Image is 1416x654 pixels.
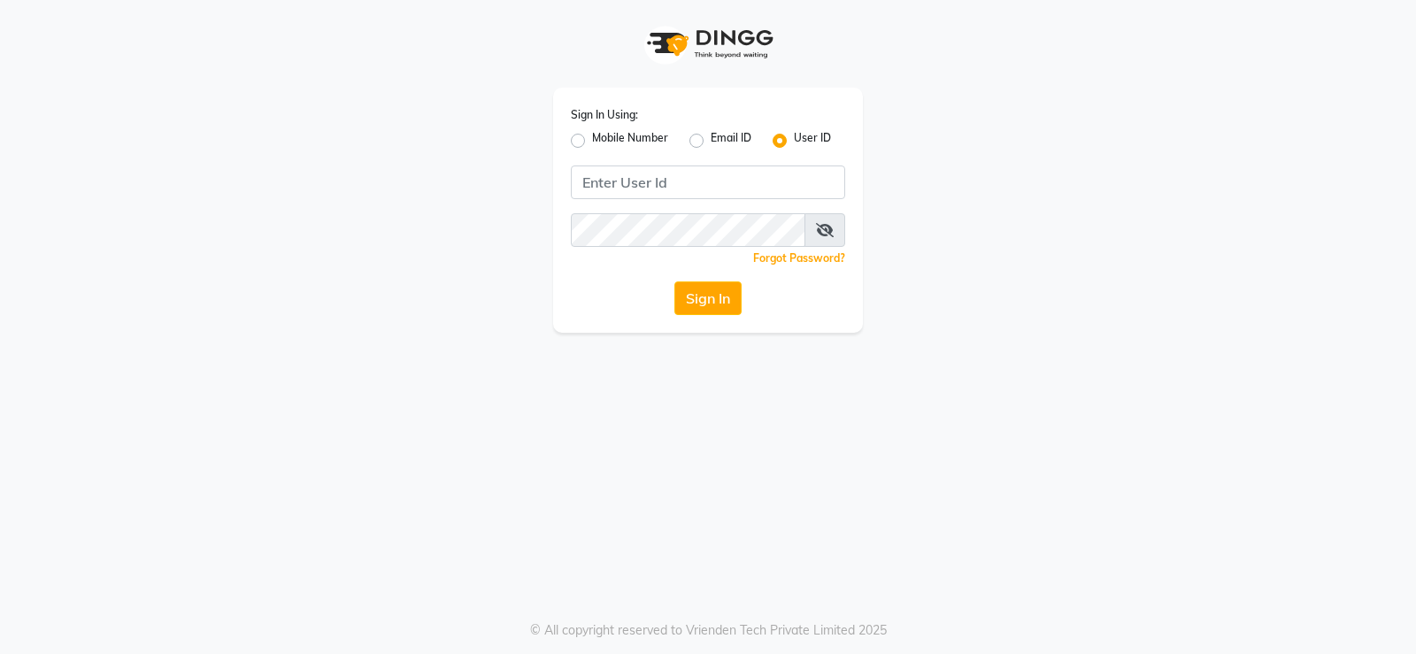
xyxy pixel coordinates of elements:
[753,251,845,265] a: Forgot Password?
[571,213,805,247] input: Username
[674,281,742,315] button: Sign In
[571,165,845,199] input: Username
[794,130,831,151] label: User ID
[711,130,751,151] label: Email ID
[592,130,668,151] label: Mobile Number
[637,18,779,70] img: logo1.svg
[571,107,638,123] label: Sign In Using:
